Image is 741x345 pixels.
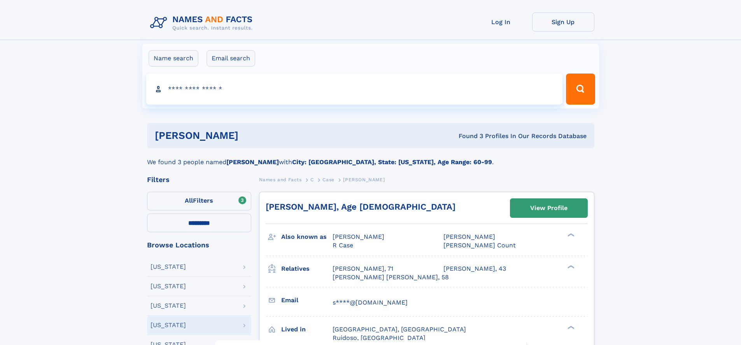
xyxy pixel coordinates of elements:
[530,199,568,217] div: View Profile
[333,233,384,240] span: [PERSON_NAME]
[510,199,587,217] a: View Profile
[470,12,532,32] a: Log In
[146,74,563,105] input: search input
[566,325,575,330] div: ❯
[151,264,186,270] div: [US_STATE]
[147,148,594,167] div: We found 3 people named with .
[333,273,449,282] a: [PERSON_NAME] [PERSON_NAME], 58
[147,242,251,249] div: Browse Locations
[147,192,251,210] label: Filters
[226,158,279,166] b: [PERSON_NAME]
[333,242,353,249] span: R Case
[333,264,393,273] a: [PERSON_NAME], 71
[322,175,334,184] a: Case
[566,264,575,269] div: ❯
[443,264,506,273] a: [PERSON_NAME], 43
[566,233,575,238] div: ❯
[281,294,333,307] h3: Email
[149,50,198,67] label: Name search
[292,158,492,166] b: City: [GEOGRAPHIC_DATA], State: [US_STATE], Age Range: 60-99
[151,322,186,328] div: [US_STATE]
[333,334,426,341] span: Ruidoso, [GEOGRAPHIC_DATA]
[207,50,255,67] label: Email search
[147,12,259,33] img: Logo Names and Facts
[349,132,587,140] div: Found 3 Profiles In Our Records Database
[333,326,466,333] span: [GEOGRAPHIC_DATA], [GEOGRAPHIC_DATA]
[185,197,193,204] span: All
[443,242,516,249] span: [PERSON_NAME] Count
[281,262,333,275] h3: Relatives
[259,175,302,184] a: Names and Facts
[443,233,495,240] span: [PERSON_NAME]
[281,230,333,243] h3: Also known as
[151,283,186,289] div: [US_STATE]
[310,175,314,184] a: C
[151,303,186,309] div: [US_STATE]
[266,202,455,212] a: [PERSON_NAME], Age [DEMOGRAPHIC_DATA]
[322,177,334,182] span: Case
[147,176,251,183] div: Filters
[566,74,595,105] button: Search Button
[281,323,333,336] h3: Lived in
[343,177,385,182] span: [PERSON_NAME]
[532,12,594,32] a: Sign Up
[155,131,349,140] h1: [PERSON_NAME]
[310,177,314,182] span: C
